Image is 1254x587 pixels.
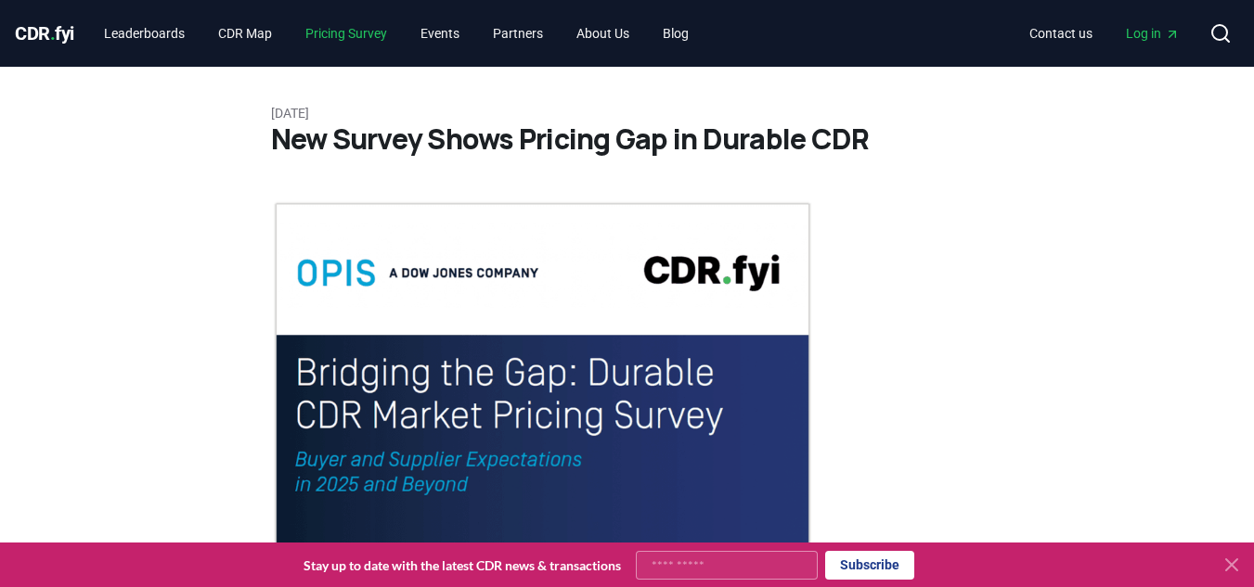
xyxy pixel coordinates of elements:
[15,22,74,45] span: CDR fyi
[291,17,402,50] a: Pricing Survey
[1111,17,1195,50] a: Log in
[203,17,287,50] a: CDR Map
[562,17,644,50] a: About Us
[1015,17,1107,50] a: Contact us
[89,17,200,50] a: Leaderboards
[15,20,74,46] a: CDR.fyi
[1126,24,1180,43] span: Log in
[89,17,704,50] nav: Main
[271,104,984,122] p: [DATE]
[1015,17,1195,50] nav: Main
[271,122,984,156] h1: New Survey Shows Pricing Gap in Durable CDR
[648,17,704,50] a: Blog
[50,22,56,45] span: .
[478,17,558,50] a: Partners
[406,17,474,50] a: Events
